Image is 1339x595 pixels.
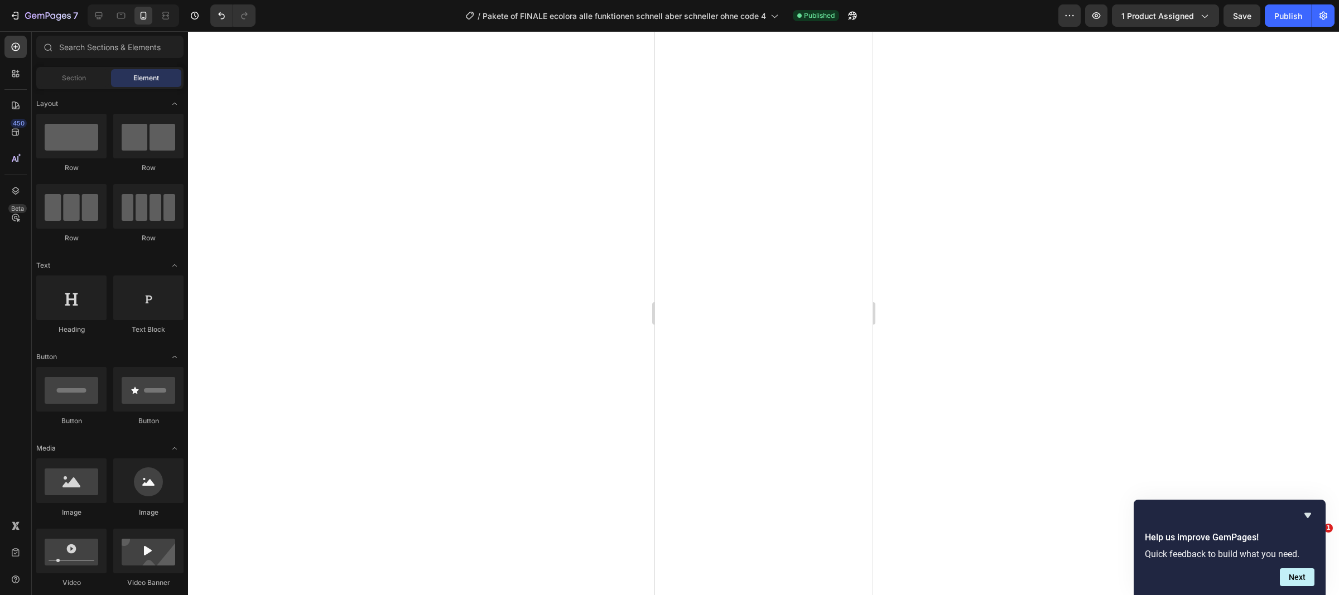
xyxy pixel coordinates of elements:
[11,119,27,128] div: 450
[113,163,184,173] div: Row
[1121,10,1194,22] span: 1 product assigned
[36,163,107,173] div: Row
[166,439,184,457] span: Toggle open
[804,11,835,21] span: Published
[133,73,159,83] span: Element
[36,416,107,426] div: Button
[4,4,83,27] button: 7
[36,99,58,109] span: Layout
[113,233,184,243] div: Row
[1145,549,1314,559] p: Quick feedback to build what you need.
[36,233,107,243] div: Row
[113,578,184,588] div: Video Banner
[36,325,107,335] div: Heading
[36,352,57,362] span: Button
[1112,4,1219,27] button: 1 product assigned
[1145,509,1314,586] div: Help us improve GemPages!
[1324,524,1333,533] span: 1
[166,257,184,274] span: Toggle open
[1280,568,1314,586] button: Next question
[36,578,107,588] div: Video
[210,4,256,27] div: Undo/Redo
[1301,509,1314,522] button: Hide survey
[166,348,184,366] span: Toggle open
[1224,4,1260,27] button: Save
[36,507,107,517] div: Image
[1274,10,1302,22] div: Publish
[1233,11,1251,21] span: Save
[36,260,50,270] span: Text
[478,10,480,22] span: /
[62,73,86,83] span: Section
[36,36,184,58] input: Search Sections & Elements
[1145,531,1314,544] h2: Help us improve GemPages!
[36,443,56,453] span: Media
[8,204,27,213] div: Beta
[113,416,184,426] div: Button
[113,507,184,517] div: Image
[166,95,184,113] span: Toggle open
[73,9,78,22] p: 7
[655,31,873,595] iframe: Design area
[483,10,766,22] span: Pakete of FINALE ecolora alle funktionen schnell aber schneller ohne code 4
[1265,4,1312,27] button: Publish
[113,325,184,335] div: Text Block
